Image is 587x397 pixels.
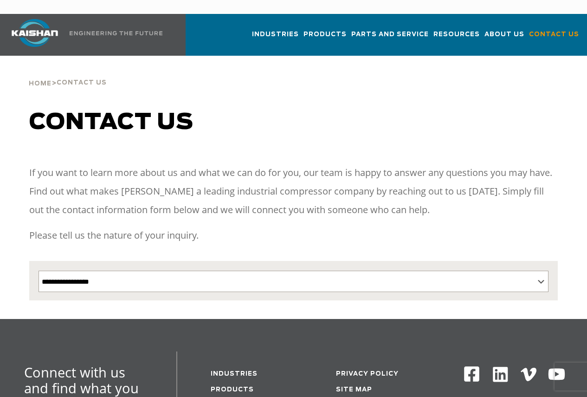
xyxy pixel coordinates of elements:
a: Industries [252,22,299,54]
a: Home [29,79,52,87]
img: Facebook [463,365,480,383]
a: Products [211,387,254,393]
div: > [29,56,107,91]
a: Contact Us [529,22,579,54]
span: Home [29,81,52,87]
span: About Us [484,29,524,40]
span: Contact Us [57,80,107,86]
span: Industries [252,29,299,40]
a: Industries [211,371,258,377]
a: Parts and Service [351,22,429,54]
span: Contact Us [529,29,579,40]
a: Resources [433,22,480,54]
p: Please tell us the nature of your inquiry. [29,226,558,245]
span: Products [303,29,347,40]
a: Privacy Policy [336,371,399,377]
img: Linkedin [491,365,510,384]
img: Engineering the future [70,31,162,35]
span: Parts and Service [351,29,429,40]
a: Site Map [336,387,372,393]
img: Vimeo [521,368,536,381]
a: About Us [484,22,524,54]
span: Contact us [29,111,194,134]
img: Youtube [548,365,566,384]
span: Resources [433,29,480,40]
a: Products [303,22,347,54]
p: If you want to learn more about us and what we can do for you, our team is happy to answer any qu... [29,163,558,219]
